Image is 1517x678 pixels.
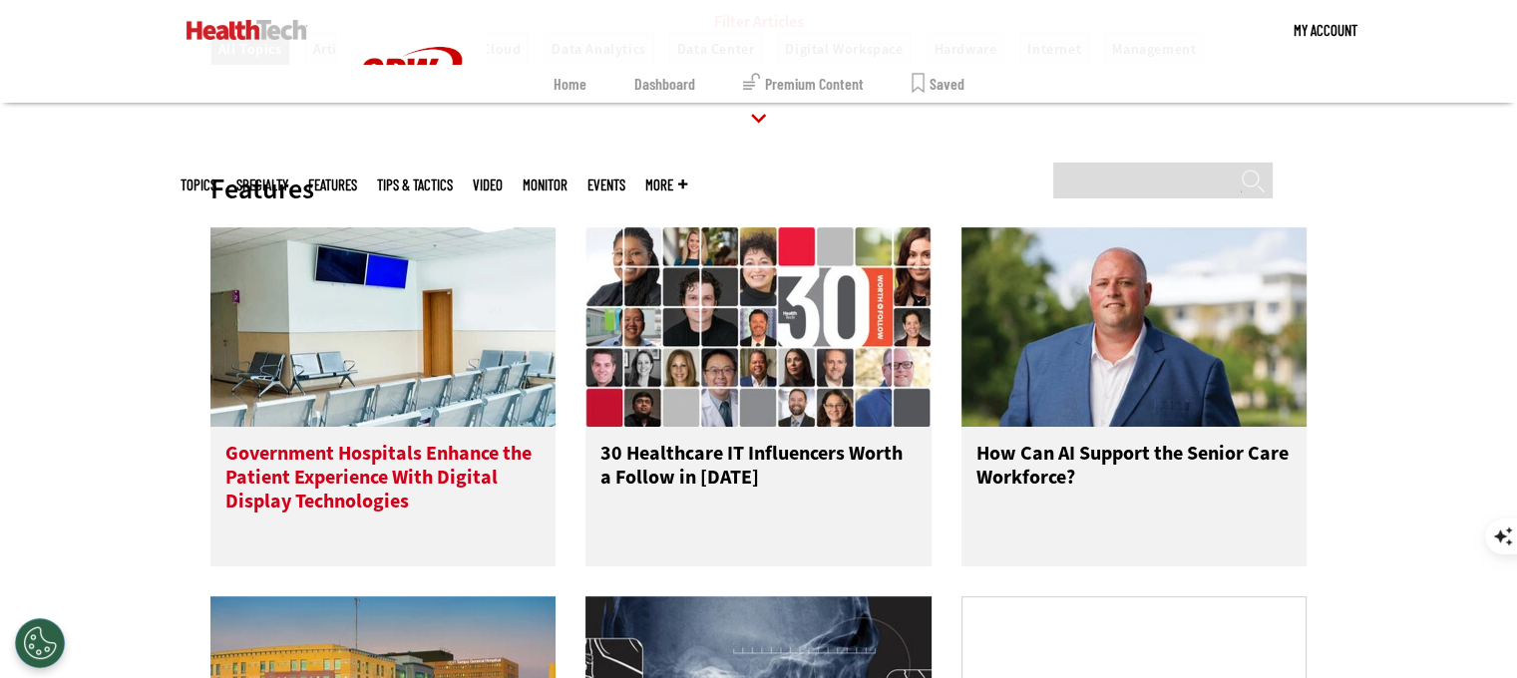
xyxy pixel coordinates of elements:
[181,177,216,192] span: Topics
[15,618,65,668] div: Cookies Settings
[600,442,917,521] h3: 30 Healthcare IT Influencers Worth a Follow in [DATE]
[554,65,586,103] a: Home
[210,227,557,427] img: Empty seats in hospital waiting room with a television monitor.
[523,177,568,192] a: MonITor
[961,227,1308,427] img: Joe Velderman
[645,177,687,192] span: More
[225,442,542,521] h3: Government Hospitals Enhance the Patient Experience With Digital Display Technologies
[210,171,1308,206] div: Features
[473,177,503,192] a: Video
[377,177,453,192] a: Tips & Tactics
[961,227,1308,566] a: Joe Velderman How Can AI Support the Senior Care Workforce?
[743,65,864,103] a: Premium Content
[210,227,557,566] a: Empty seats in hospital waiting room with a television monitor. Government Hospitals Enhance the ...
[587,177,625,192] a: Events
[15,618,65,668] button: Open Preferences
[634,65,695,103] a: Dashboard
[912,65,964,103] a: Saved
[585,227,932,427] img: collage of influencers
[337,132,487,153] a: CDW
[236,177,288,192] span: Specialty
[585,227,932,566] a: collage of influencers 30 Healthcare IT Influencers Worth a Follow in [DATE]
[308,177,357,192] a: Features
[976,442,1293,521] h3: How Can AI Support the Senior Care Workforce?
[187,20,307,40] img: Home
